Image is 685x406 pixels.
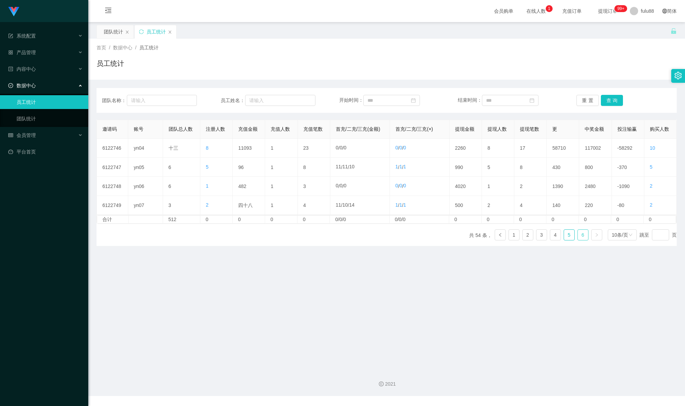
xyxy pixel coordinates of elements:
[336,145,339,150] font: 0
[399,183,402,188] font: 0
[340,145,342,150] font: 0
[134,164,144,170] font: yn05
[617,145,633,151] font: -58292
[403,183,406,188] font: 0
[271,184,273,189] font: 1
[341,164,342,170] font: /
[147,29,166,34] font: 员工统计
[97,0,120,22] i: 图标: 菜单折叠
[399,202,402,208] font: 1
[520,145,525,151] font: 17
[168,217,176,222] font: 512
[540,232,543,238] font: 3
[591,229,602,240] li: 下一页
[526,8,546,14] font: 在线人数
[487,202,490,208] font: 2
[585,164,593,170] font: 800
[385,381,396,387] font: 2021
[617,164,627,170] font: -370
[336,164,341,169] font: 11
[349,202,355,208] font: 14
[17,132,36,138] font: 会员管理
[379,382,384,386] i: 图标：版权
[548,6,551,11] font: 1
[398,202,400,208] font: /
[582,232,584,238] font: 6
[628,233,633,238] i: 图标： 下
[617,6,624,11] font: 99+
[342,184,344,189] font: /
[270,217,273,222] font: 0
[522,229,533,240] li: 2
[342,145,344,151] font: /
[102,184,121,189] font: 6122748
[398,164,400,170] font: /
[340,183,342,188] font: 0
[469,232,492,238] font: 共 54 条，
[520,126,539,132] font: 提现笔数
[102,126,117,132] font: 邀请码
[169,145,178,151] font: 十三
[399,164,402,169] font: 1
[454,217,457,222] font: 0
[17,33,36,39] font: 系统配置
[102,98,126,103] font: 团队名称：
[206,164,209,170] font: 5
[238,202,253,208] font: 四十八
[303,126,323,132] font: 充值笔数
[402,145,403,151] font: /
[398,184,400,189] font: /
[271,126,290,132] font: 充值人数
[303,202,306,208] font: 4
[487,184,490,189] font: 1
[598,8,617,14] font: 提现订单
[455,164,463,170] font: 990
[671,28,677,34] i: 图标： 解锁
[616,217,619,222] font: 0
[508,229,520,240] li: 1
[411,98,416,103] i: 图标：日历
[102,164,121,170] font: 6122747
[97,60,124,67] font: 员工统计
[344,183,346,188] font: 0
[672,232,677,238] font: 页
[348,164,349,170] font: /
[520,202,523,208] font: 4
[395,164,398,169] font: 1
[494,8,513,14] font: 会员购单
[674,72,682,79] i: 图标：设置
[336,183,339,188] font: 0
[113,45,132,50] font: 数据中心
[455,202,463,208] font: 500
[562,8,582,14] font: 充值订单
[402,164,403,170] font: /
[552,184,563,189] font: 1390
[395,202,398,208] font: 1
[564,229,575,240] li: 5
[513,232,515,238] font: 1
[8,33,13,38] i: 图标： 表格
[205,217,208,222] font: 0
[102,217,112,222] font: 合计
[303,145,309,151] font: 23
[649,217,652,222] font: 0
[271,202,273,208] font: 1
[17,95,83,109] a: 员工统计
[552,145,566,151] font: 58710
[169,164,171,170] font: 6
[206,145,209,151] font: 8
[520,184,523,189] font: 2
[639,232,649,238] font: 跳至
[650,126,669,132] font: 购买人数
[617,202,624,208] font: -80
[271,145,273,151] font: 1
[303,164,306,170] font: 8
[169,126,193,132] font: 团队总人数
[402,202,403,208] font: /
[139,45,159,50] font: 员工统计
[342,202,348,208] font: 10
[127,95,197,106] input: 请输入
[612,230,628,240] div: 10条/页
[487,126,507,132] font: 提现人数
[455,184,466,189] font: 4020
